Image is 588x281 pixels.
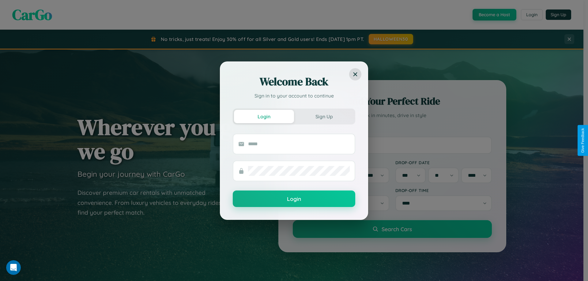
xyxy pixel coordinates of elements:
[6,260,21,275] iframe: Intercom live chat
[233,74,355,89] h2: Welcome Back
[233,190,355,207] button: Login
[233,92,355,99] p: Sign in to your account to continue
[294,110,354,123] button: Sign Up
[234,110,294,123] button: Login
[581,128,585,153] div: Give Feedback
